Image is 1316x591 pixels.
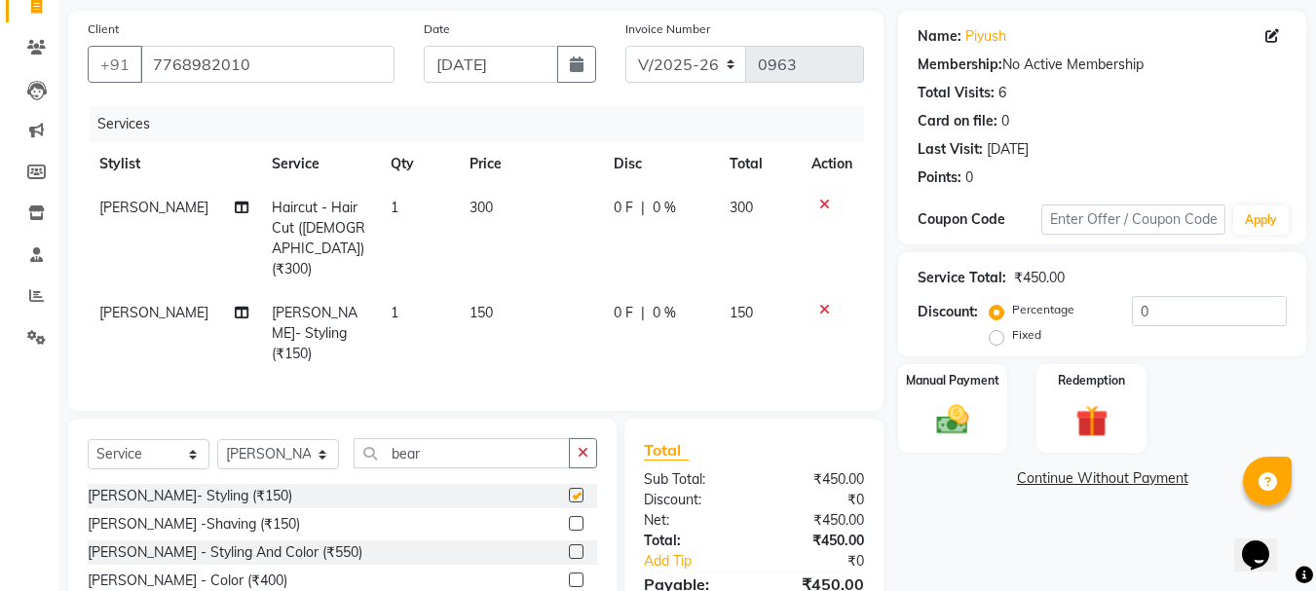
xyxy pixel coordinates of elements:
img: _cash.svg [926,401,979,438]
div: ₹450.00 [754,510,879,531]
div: [DATE] [987,139,1029,160]
th: Service [260,142,379,186]
img: _gift.svg [1066,401,1118,441]
span: Total [644,440,689,461]
label: Date [424,20,450,38]
div: ₹0 [775,551,880,572]
div: ₹450.00 [754,531,879,551]
span: | [641,303,645,323]
iframe: chat widget [1234,513,1297,572]
div: Discount: [629,490,754,510]
th: Disc [602,142,718,186]
div: Total Visits: [918,83,995,103]
span: 0 F [614,303,633,323]
label: Redemption [1058,372,1125,389]
div: ₹450.00 [754,469,879,490]
div: ₹450.00 [1014,268,1065,288]
span: 0 % [653,198,676,218]
a: Add Tip [629,551,774,572]
div: Service Total: [918,268,1006,288]
div: Last Visit: [918,139,983,160]
div: Net: [629,510,754,531]
span: [PERSON_NAME] [99,304,208,321]
div: [PERSON_NAME]- Styling (₹150) [88,486,292,506]
button: +91 [88,46,142,83]
label: Invoice Number [625,20,710,38]
a: Continue Without Payment [902,468,1302,489]
th: Action [800,142,864,186]
div: [PERSON_NAME] - Color (₹400) [88,571,287,591]
span: [PERSON_NAME] [99,199,208,216]
label: Client [88,20,119,38]
div: Sub Total: [629,469,754,490]
span: 150 [730,304,753,321]
div: 6 [998,83,1006,103]
span: 1 [391,199,398,216]
input: Search or Scan [354,438,570,468]
label: Manual Payment [906,372,999,389]
a: Piyush [965,26,1006,47]
span: Haircut - Hair Cut ([DEMOGRAPHIC_DATA]) (₹300) [272,199,365,277]
div: Membership: [918,55,1002,75]
th: Qty [379,142,458,186]
span: 0 F [614,198,633,218]
div: [PERSON_NAME] - Styling And Color (₹550) [88,542,362,563]
span: 300 [730,199,753,216]
div: Discount: [918,302,978,322]
input: Search by Name/Mobile/Email/Code [140,46,395,83]
div: Name: [918,26,961,47]
input: Enter Offer / Coupon Code [1041,204,1225,235]
th: Stylist [88,142,260,186]
div: Points: [918,167,961,188]
span: 300 [470,199,493,216]
span: | [641,198,645,218]
span: 0 % [653,303,676,323]
div: Total: [629,531,754,551]
button: Apply [1233,205,1289,235]
div: [PERSON_NAME] -Shaving (₹150) [88,514,300,535]
label: Fixed [1012,326,1041,344]
th: Total [718,142,801,186]
span: 150 [470,304,493,321]
th: Price [458,142,602,186]
div: 0 [1001,111,1009,131]
span: [PERSON_NAME]- Styling (₹150) [272,304,357,362]
div: No Active Membership [918,55,1287,75]
div: 0 [965,167,973,188]
span: 1 [391,304,398,321]
div: Services [90,106,879,142]
label: Percentage [1012,301,1074,318]
div: Coupon Code [918,209,1040,230]
div: ₹0 [754,490,879,510]
div: Card on file: [918,111,997,131]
